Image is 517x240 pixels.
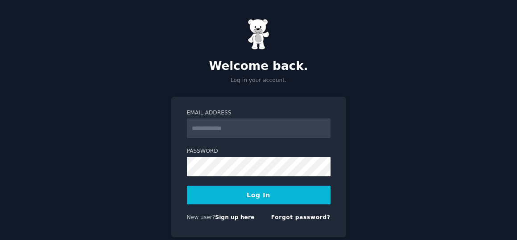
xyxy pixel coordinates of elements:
[248,19,270,50] img: Gummy Bear
[187,186,331,204] button: Log In
[215,214,254,220] a: Sign up here
[187,147,331,155] label: Password
[187,109,331,117] label: Email Address
[171,59,346,73] h2: Welcome back.
[171,77,346,85] p: Log in your account.
[187,214,215,220] span: New user?
[271,214,331,220] a: Forgot password?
